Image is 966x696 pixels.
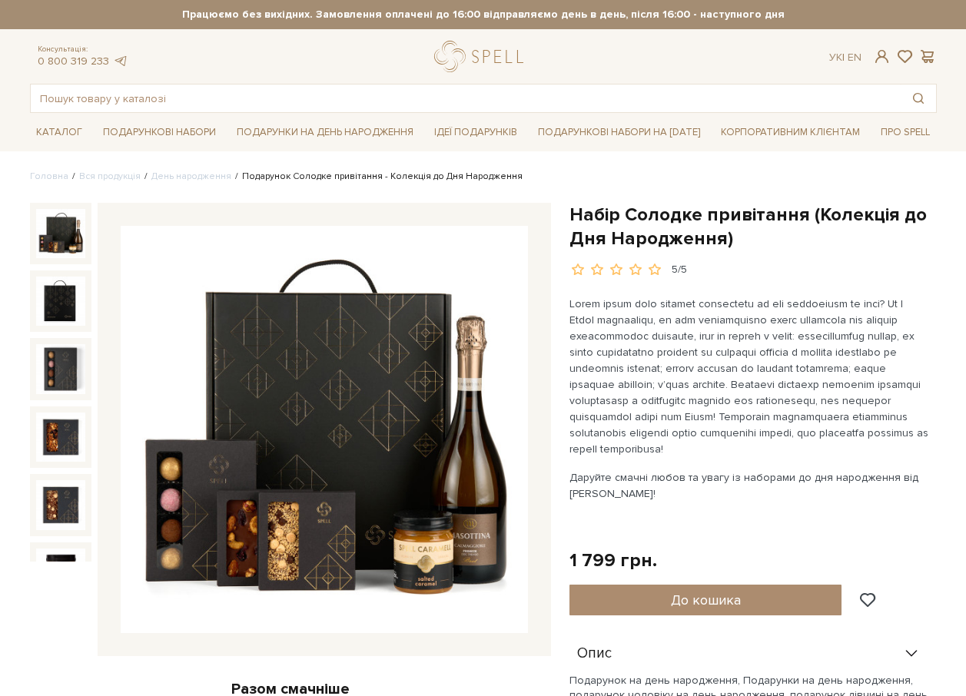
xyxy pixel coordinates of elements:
input: Пошук товару у каталозі [31,85,901,112]
p: Даруйте смачні любов та увагу із наборами до дня народження від [PERSON_NAME]! [569,469,930,502]
a: Каталог [30,121,88,144]
a: telegram [113,55,128,68]
a: Про Spell [875,121,936,144]
li: Подарунок Солодке привітання - Колекція до Дня Народження [231,170,523,184]
a: Подарункові набори [97,121,222,144]
p: Lorem ipsum dolo sitamet consectetu ad eli seddoeiusm te inci? Ut l Etdol magnaaliqu, en adm veni... [569,296,930,457]
a: 0 800 319 233 [38,55,109,68]
img: Набір Солодке привітання (Колекція до Дня Народження) [36,549,85,598]
img: Набір Солодке привітання (Колекція до Дня Народження) [36,344,85,393]
h1: Набір Солодке привітання (Колекція до Дня Народження) [569,203,937,250]
span: | [842,51,845,64]
img: Набір Солодке привітання (Колекція до Дня Народження) [36,413,85,462]
a: Подарунки на День народження [231,121,420,144]
a: Ідеї подарунків [428,121,523,144]
span: Консультація: [38,45,128,55]
div: 5/5 [672,263,687,277]
strong: Працюємо без вихідних. Замовлення оплачені до 16:00 відправляємо день в день, після 16:00 - насту... [30,8,937,22]
a: logo [434,41,530,72]
button: Пошук товару у каталозі [901,85,936,112]
img: Набір Солодке привітання (Колекція до Дня Народження) [36,480,85,529]
a: En [848,51,861,64]
a: Подарункові набори на [DATE] [532,119,706,145]
span: Опис [577,647,612,661]
button: До кошика [569,585,842,615]
div: 1 799 грн. [569,549,657,572]
img: Набір Солодке привітання (Колекція до Дня Народження) [36,209,85,258]
img: Набір Солодке привітання (Колекція до Дня Народження) [121,226,528,633]
a: Головна [30,171,68,182]
img: Набір Солодке привітання (Колекція до Дня Народження) [36,277,85,326]
a: День народження [151,171,231,182]
a: Корпоративним клієнтам [715,119,866,145]
span: До кошика [671,592,741,608]
a: Вся продукція [79,171,141,182]
div: Ук [829,51,861,65]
